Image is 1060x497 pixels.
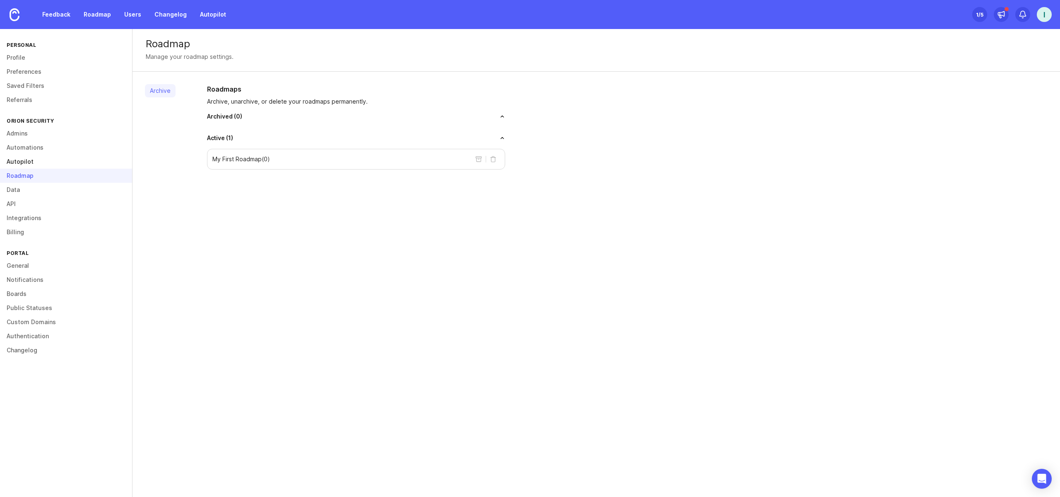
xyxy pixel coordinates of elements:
div: Roadmap [146,39,1047,49]
a: Feedback [37,7,75,22]
span: Archived ( 0 ) [207,112,242,121]
a: Archive [145,84,176,97]
div: 1 /5 [976,9,983,20]
h2: Roadmaps [207,84,505,94]
button: toggle for accordion [242,114,505,119]
a: Users [119,7,146,22]
div: accordion in expanded state [207,149,505,170]
p: Archive, unarchive, or delete your roadmaps permanently. [207,97,505,106]
div: Open Intercom Messenger [1032,469,1052,489]
button: toggle for accordion [233,135,505,141]
button: archive roadmap [472,153,485,166]
img: Canny Home [10,8,19,21]
button: I [1037,7,1052,22]
button: 1/5 [972,7,987,22]
a: Changelog [149,7,192,22]
span: Active ( 1 ) [207,134,233,142]
p: My First Roadmap ( 0 ) [212,155,270,163]
a: Autopilot [195,7,231,22]
div: Manage your roadmap settings. [146,52,234,61]
button: delete roadmap [487,153,500,166]
a: Roadmap [79,7,116,22]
